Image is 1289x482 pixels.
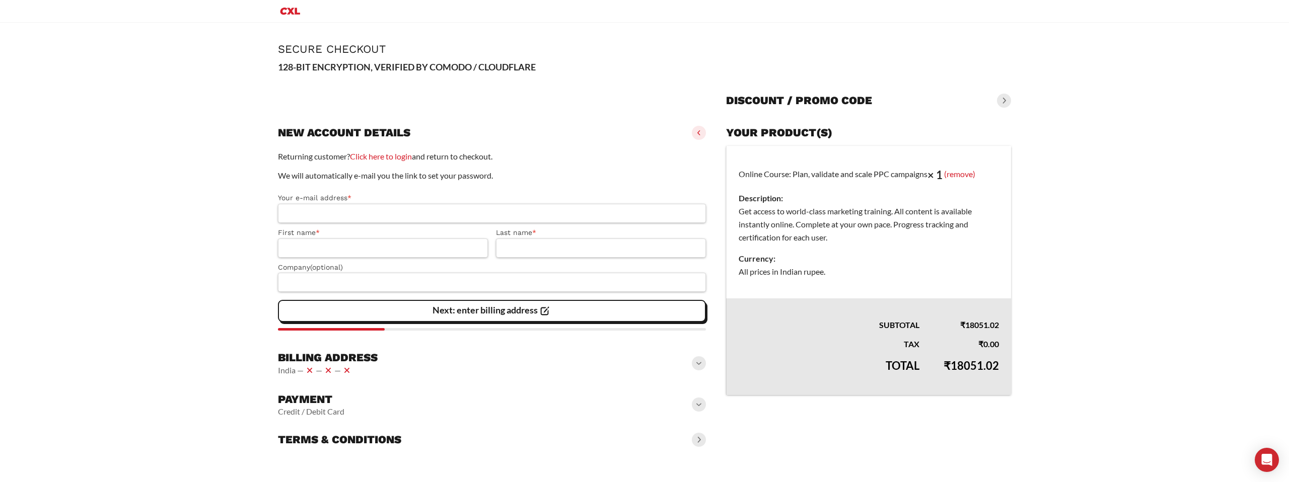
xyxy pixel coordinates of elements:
[278,392,344,407] h3: Payment
[978,339,999,349] bdi: 0.00
[278,61,536,72] strong: 128-BIT ENCRYPTION, VERIFIED BY COMODO / CLOUDFLARE
[927,168,943,182] strong: × 1
[739,205,999,244] dd: Get access to world-class marketing training. All content is available instantly online. Complete...
[278,192,706,204] label: Your e-mail address
[726,146,1011,299] td: Online Course: Plan, validate and scale PPC campaigns
[278,126,410,140] h3: New account details
[739,192,999,205] dt: Description:
[1255,448,1279,472] div: Open Intercom Messenger
[278,227,488,238] label: First name
[726,351,932,395] th: Total
[944,359,999,372] bdi: 18051.02
[726,298,932,332] th: Subtotal
[739,252,999,265] dt: Currency:
[278,262,706,273] label: Company
[739,265,999,278] dd: All prices in Indian rupee.
[278,150,706,163] p: Returning customer? and return to checkout.
[978,339,983,349] span: ₹
[278,364,378,376] vaadin-horizontal-layout: India — — —
[726,332,932,351] th: Tax
[960,320,965,330] span: ₹
[944,169,975,178] a: (remove)
[726,94,872,108] h3: Discount / promo code
[496,227,706,238] label: Last name
[278,43,1011,55] h1: Secure Checkout
[278,300,706,322] vaadin-button: Next: enter billing address
[960,320,999,330] bdi: 18051.02
[310,263,343,271] span: (optional)
[278,351,378,365] h3: Billing address
[278,433,401,447] h3: Terms & conditions
[350,151,412,161] a: Click here to login
[944,359,951,372] span: ₹
[278,169,706,182] p: We will automatically e-mail you the link to set your password.
[278,407,344,417] vaadin-horizontal-layout: Credit / Debit Card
